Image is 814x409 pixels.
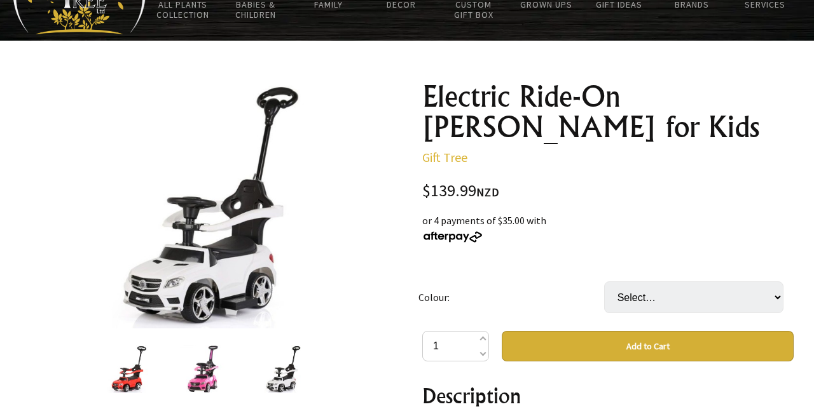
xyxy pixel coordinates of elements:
[258,345,307,393] img: Electric Ride-On Walker for Kids
[82,81,329,328] img: Electric Ride-On Walker for Kids
[418,264,604,331] td: Colour:
[422,183,794,200] div: $139.99
[422,149,467,165] a: Gift Tree
[422,213,794,243] div: or 4 payments of $35.00 with
[476,185,499,199] span: NZD
[180,345,232,393] img: Electric Ride-On Walker for Kids
[106,345,154,393] img: Electric Ride-On Walker for Kids
[422,231,483,243] img: Afterpay
[502,331,794,361] button: Add to Cart
[422,81,794,142] h1: Electric Ride-On [PERSON_NAME] for Kids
